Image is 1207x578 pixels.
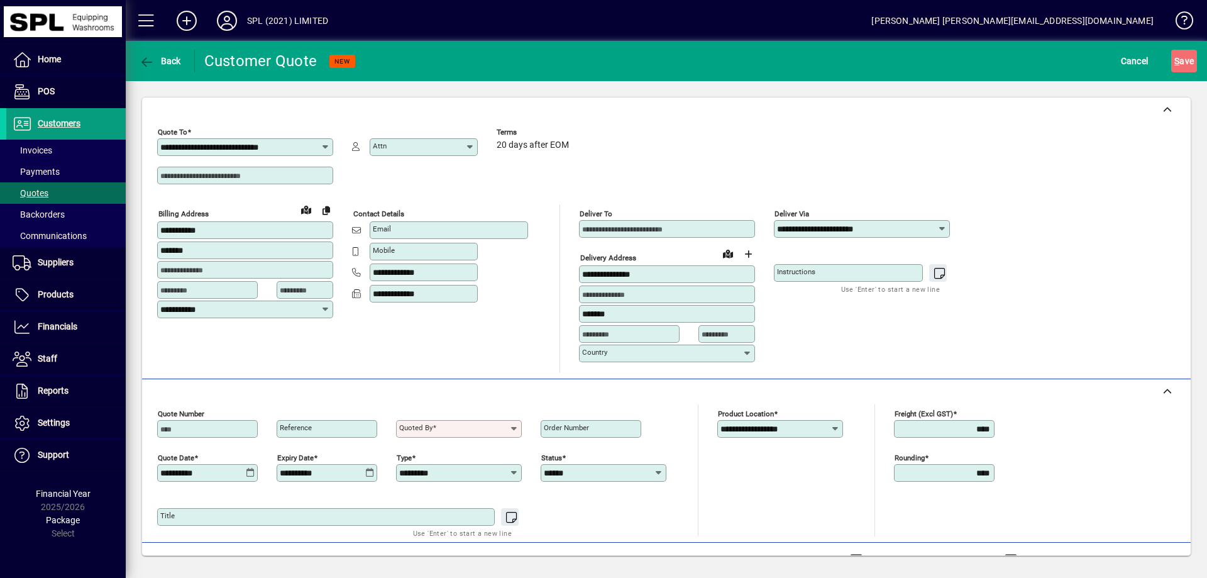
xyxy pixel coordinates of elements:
a: Backorders [6,204,126,225]
a: View on map [718,243,738,264]
mat-label: Instructions [777,267,815,276]
mat-label: Attn [373,142,387,150]
div: [PERSON_NAME] [PERSON_NAME][EMAIL_ADDRESS][DOMAIN_NAME] [871,11,1154,31]
span: Suppliers [38,257,74,267]
span: Financial Year [36,489,91,499]
span: Home [38,54,61,64]
mat-hint: Use 'Enter' to start a new line [413,526,512,540]
a: Knowledge Base [1166,3,1191,43]
a: Suppliers [6,247,126,279]
mat-label: Deliver via [774,209,809,218]
a: Support [6,440,126,471]
button: Choose address [738,244,758,264]
mat-label: Quote number [158,409,204,418]
mat-label: Status [541,453,562,462]
a: Payments [6,161,126,182]
mat-label: Title [160,511,175,520]
button: Back [136,50,184,72]
span: Reports [38,386,69,396]
mat-label: Product location [718,409,774,418]
span: ave [1174,51,1194,71]
a: POS [6,76,126,108]
mat-label: Mobile [373,246,395,255]
mat-label: Quote date [158,453,194,462]
span: Payments [13,167,60,177]
span: Quotes [13,188,48,198]
mat-label: Freight (excl GST) [895,409,953,418]
div: SPL (2021) LIMITED [247,11,328,31]
span: Back [139,56,181,66]
mat-label: Reference [280,423,312,432]
span: Invoices [13,145,52,155]
label: Show Cost/Profit [1020,553,1093,566]
app-page-header-button: Back [126,50,195,72]
a: Settings [6,408,126,439]
mat-label: Expiry date [277,453,314,462]
span: Staff [38,353,57,364]
a: View on map [296,199,316,220]
a: Financials [6,311,126,343]
span: Product History [759,550,823,570]
mat-label: Email [373,225,391,233]
span: Settings [38,418,70,428]
button: Product [1099,548,1162,571]
button: Save [1171,50,1197,72]
mat-label: Order number [544,423,589,432]
span: Terms [497,128,572,136]
span: 20 days after EOM [497,140,569,150]
button: Add [167,9,207,32]
div: Customer Quote [204,51,317,71]
span: Customers [38,118,80,128]
a: Communications [6,225,126,247]
span: NEW [334,57,350,65]
span: S [1174,56,1179,66]
label: Show Line Volumes/Weights [865,553,983,566]
mat-label: Quote To [158,128,187,136]
button: Cancel [1118,50,1152,72]
span: POS [38,86,55,96]
a: Invoices [6,140,126,161]
mat-label: Deliver To [580,209,612,218]
mat-hint: Use 'Enter' to start a new line [841,282,940,296]
span: Package [46,515,80,525]
span: Backorders [13,209,65,220]
mat-label: Type [397,453,412,462]
mat-label: Quoted by [399,423,433,432]
a: Home [6,44,126,75]
a: Staff [6,343,126,375]
mat-label: Rounding [895,453,925,462]
button: Product History [754,548,828,571]
a: Quotes [6,182,126,204]
span: Financials [38,321,77,331]
span: Communications [13,231,87,241]
a: Products [6,279,126,311]
span: Cancel [1121,51,1149,71]
button: Profile [207,9,247,32]
span: Products [38,289,74,299]
button: Copy to Delivery address [316,200,336,220]
mat-label: Country [582,348,607,357]
span: Support [38,450,69,460]
a: Reports [6,375,126,407]
span: Product [1105,550,1156,570]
